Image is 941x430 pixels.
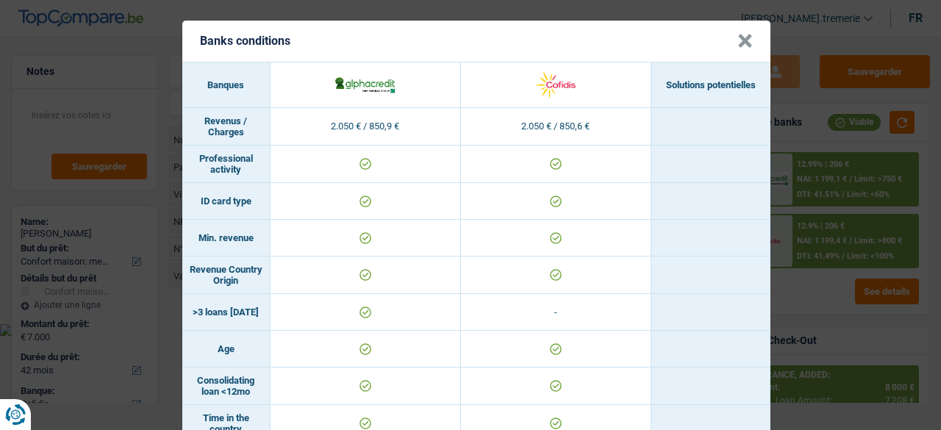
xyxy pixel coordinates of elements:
[524,69,587,101] img: Cofidis
[182,331,271,368] td: Age
[182,220,271,257] td: Min. revenue
[461,108,651,146] td: 2.050 € / 850,6 €
[182,294,271,331] td: >3 loans [DATE]
[737,34,753,49] button: Close
[461,294,651,331] td: -
[182,62,271,108] th: Banques
[182,257,271,294] td: Revenue Country Origin
[182,146,271,183] td: Professional activity
[182,108,271,146] td: Revenus / Charges
[182,183,271,220] td: ID card type
[200,34,290,48] h5: Banks conditions
[182,368,271,405] td: Consolidating loan <12mo
[271,108,461,146] td: 2.050 € / 850,9 €
[651,62,770,108] th: Solutions potentielles
[334,75,396,94] img: AlphaCredit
